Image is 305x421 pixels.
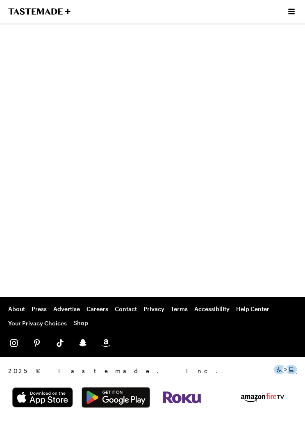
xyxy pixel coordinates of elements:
[115,305,137,313] a: Contact
[8,305,25,313] a: About
[82,387,150,408] img: Google Play
[286,6,297,17] button: Open menu
[8,366,274,375] span: 2025 © Tastemade, Inc.
[239,398,286,405] a: Amazon Fire TV
[32,305,47,313] a: Press
[274,367,297,375] a: This icon serves as a link to download the Level Access assistive technology app for individuals ...
[194,305,230,313] a: Accessibility
[53,305,80,313] a: Advertise
[73,319,88,327] a: Shop
[8,8,71,15] a: To Tastemade Home Page
[162,391,203,404] img: Roku
[143,305,164,313] a: Privacy
[8,387,77,408] img: App Store
[8,305,297,327] nav: Footer
[162,397,203,405] a: Roku
[8,401,77,409] a: App Store
[86,305,108,313] a: Careers
[239,391,286,404] img: Amazon Fire TV
[274,365,297,374] img: This icon serves as a link to download the Level Access assistive technology app for individuals ...
[236,305,269,313] a: Help Center
[82,401,150,409] a: Google Play
[8,319,67,327] button: Your Privacy Choices
[171,305,188,313] a: Terms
